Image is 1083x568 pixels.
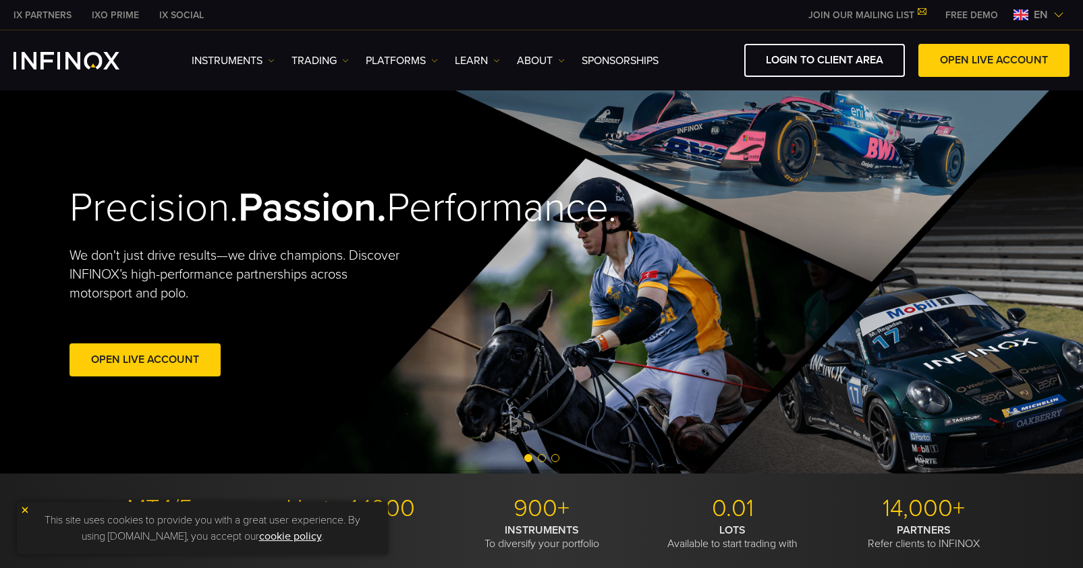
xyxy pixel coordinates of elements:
[833,494,1014,523] p: 14,000+
[13,52,151,69] a: INFINOX Logo
[517,53,565,69] a: ABOUT
[582,53,659,69] a: SPONSORSHIPS
[70,183,495,233] h2: Precision. Performance.
[505,523,579,537] strong: INSTRUMENTS
[935,8,1008,22] a: INFINOX MENU
[744,44,905,77] a: LOGIN TO CLIENT AREA
[3,8,82,22] a: INFINOX
[918,44,1070,77] a: OPEN LIVE ACCOUNT
[642,494,823,523] p: 0.01
[259,530,322,543] a: cookie policy
[719,523,746,537] strong: LOTS
[524,454,532,462] span: Go to slide 1
[455,53,500,69] a: Learn
[70,246,410,303] p: We don't just drive results—we drive champions. Discover INFINOX’s high-performance partnerships ...
[70,343,221,376] a: Open Live Account
[366,53,438,69] a: PLATFORMS
[291,53,349,69] a: TRADING
[24,509,381,548] p: This site uses cookies to provide you with a great user experience. By using [DOMAIN_NAME], you a...
[192,53,275,69] a: Instruments
[70,494,250,523] p: MT4/5
[798,9,935,21] a: JOIN OUR MAILING LIST
[238,183,387,232] strong: Passion.
[551,454,559,462] span: Go to slide 3
[451,494,632,523] p: 900+
[642,523,823,550] p: Available to start trading with
[451,523,632,550] p: To diversify your portfolio
[1028,7,1053,23] span: en
[538,454,546,462] span: Go to slide 2
[82,8,149,22] a: INFINOX
[20,505,30,515] img: yellow close icon
[260,494,441,523] p: Up to 1:1000
[833,523,1014,550] p: Refer clients to INFINOX
[149,8,214,22] a: INFINOX
[897,523,951,537] strong: PARTNERS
